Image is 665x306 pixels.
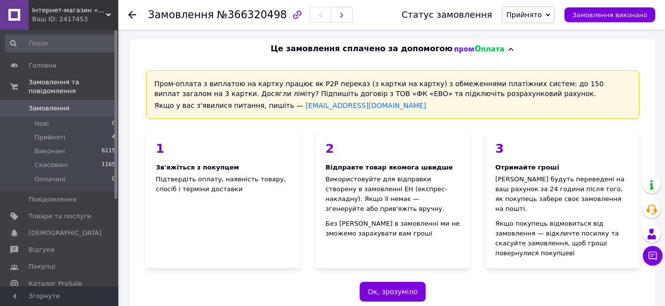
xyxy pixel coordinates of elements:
[35,147,65,156] span: Виконані
[29,229,102,238] span: [DEMOGRAPHIC_DATA]
[5,34,116,52] input: Пошук
[29,195,76,204] span: Повідомлення
[29,212,91,221] span: Товари та послуги
[506,11,542,19] span: Прийнято
[35,161,68,170] span: Скасовані
[325,174,459,214] div: Використовуйте для відправки створену в замовленні ЕН (експрес-накладну). Якщо її немає — згенеру...
[32,6,106,15] span: Інтернет-магазин «Ножеман»
[146,133,300,268] div: Підтвердіть оплату, наявність товару, спосіб і терміни доставки
[102,147,115,156] span: 6115
[156,142,290,155] div: 1
[495,174,630,214] div: [PERSON_NAME] будуть переведені на ваш рахунок за 24 години після того, як покупець забере своє з...
[325,142,459,155] div: 2
[112,133,115,142] span: 4
[148,9,214,21] span: Замовлення
[402,10,492,20] div: Статус замовлення
[495,219,630,258] div: Якщо покупець відмовиться від замовлення — відкличте посилку та скасуйте замовлення, щоб гроші по...
[35,119,49,128] span: Нові
[154,101,631,110] div: Якщо у вас з'явилися питання, пишіть —
[217,9,287,21] span: №366320498
[29,279,82,288] span: Каталог ProSale
[102,161,115,170] span: 1165
[112,175,115,184] span: 0
[32,15,118,24] div: Ваш ID: 2417453
[128,10,136,20] div: Повернутися назад
[156,164,239,171] span: Зв'яжіться з покупцем
[271,43,453,55] span: Це замовлення сплачено за допомогою
[35,133,65,142] span: Прийняті
[643,246,663,266] button: Чат з покупцем
[29,61,56,70] span: Головна
[29,245,54,254] span: Відгуки
[306,102,426,109] a: [EMAIL_ADDRESS][DOMAIN_NAME]
[495,142,630,155] div: 3
[572,11,647,19] span: Замовлення виконано
[29,104,70,113] span: Замовлення
[35,175,66,184] span: Оплачені
[146,70,639,119] div: Пром-оплата з виплатою на картку працює як P2P переказ (з картки на картку) з обмеженнями платіжн...
[564,7,655,22] button: Замовлення виконано
[325,164,453,171] span: Відправте товар якомога швидше
[29,262,55,271] span: Покупці
[495,164,560,171] span: Отримайте гроші
[325,219,459,238] div: Без [PERSON_NAME] в замовленні ми не зможемо зарахувати вам гроші
[29,78,118,96] span: Замовлення та повідомлення
[112,119,115,128] span: 0
[359,282,426,302] button: Ок, зрозуміло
